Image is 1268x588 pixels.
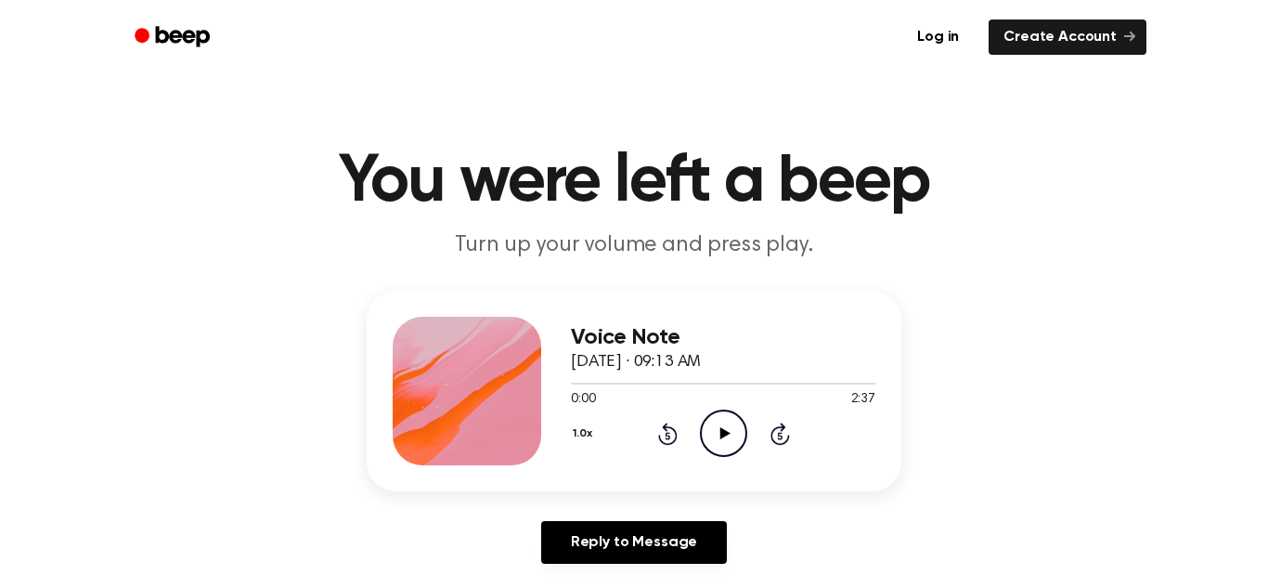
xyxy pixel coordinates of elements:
[571,390,595,410] span: 0:00
[278,230,990,261] p: Turn up your volume and press play.
[122,20,226,56] a: Beep
[989,20,1146,55] a: Create Account
[571,418,599,450] button: 1.0x
[159,149,1109,216] h1: You were left a beep
[571,354,701,371] span: [DATE] · 09:13 AM
[541,521,727,564] a: Reply to Message
[899,16,977,59] a: Log in
[851,390,875,410] span: 2:37
[571,325,875,350] h3: Voice Note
